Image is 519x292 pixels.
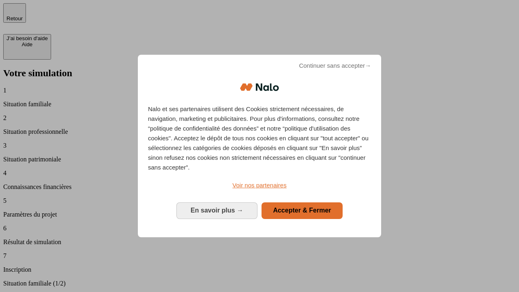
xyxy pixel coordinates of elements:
[176,202,257,219] button: En savoir plus: Configurer vos consentements
[148,180,371,190] a: Voir nos partenaires
[262,202,343,219] button: Accepter & Fermer: Accepter notre traitement des données et fermer
[299,61,371,71] span: Continuer sans accepter→
[138,55,381,237] div: Bienvenue chez Nalo Gestion du consentement
[273,207,331,214] span: Accepter & Fermer
[240,75,279,99] img: Logo
[191,207,243,214] span: En savoir plus →
[232,182,286,189] span: Voir nos partenaires
[148,104,371,172] p: Nalo et ses partenaires utilisent des Cookies strictement nécessaires, de navigation, marketing e...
